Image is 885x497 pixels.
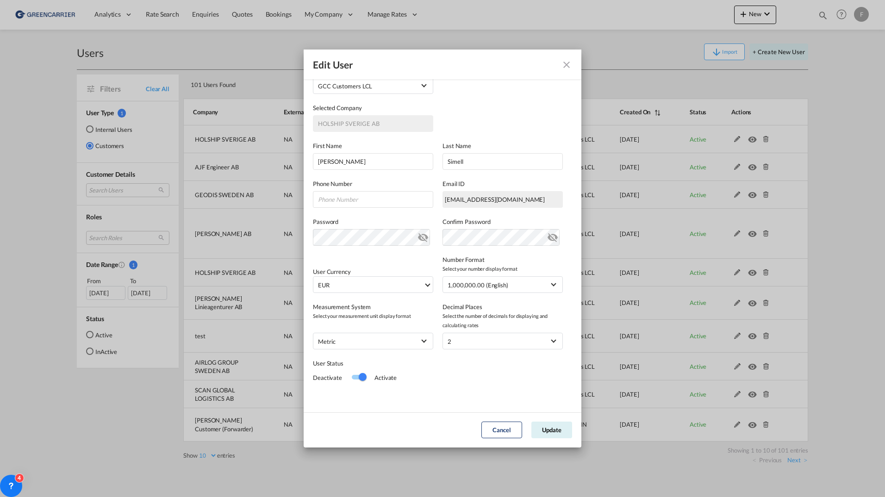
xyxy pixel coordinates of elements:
label: Confirm Password [442,217,563,226]
label: First Name [313,141,433,150]
div: Activate [365,373,397,382]
md-dialog: GeneralIntergration Details ... [304,50,581,447]
md-select: {{(ctrl.parent.createData.viewShipper && !ctrl.parent.createData.user_data.role_id) ? 'N/A' : 'Se... [313,77,433,94]
input: First name [313,153,433,170]
div: metric [318,338,335,345]
md-icon: icon-close fg-AAA8AD [561,59,572,70]
div: 2 [448,338,451,345]
label: Email ID [442,179,563,188]
md-switch: Switch 1 [351,371,365,385]
button: icon-close fg-AAA8AD [557,56,576,74]
label: Number Format [442,255,563,264]
label: Phone Number [313,179,433,188]
label: Decimal Places [442,302,563,311]
span: Select the number of decimals for displaying and calculating rates [442,311,563,330]
span: EUR [318,280,424,290]
input: Selected Company [313,115,433,132]
span: Select your measurement unit display format [313,311,433,321]
input: Last name [442,153,563,170]
md-icon: icon-eye-off [418,230,429,241]
div: User Status [313,359,442,368]
md-select: Select Currency: € EUREuro [313,276,433,293]
button: Cancel [481,422,522,438]
label: Selected Company [313,103,433,112]
div: Edit User [313,59,353,71]
div: 1,000,000.00 (English) [448,281,508,289]
input: Phone Number [313,191,433,208]
div: GCC Customers LCL [318,82,372,90]
div: ts@holship.com [442,191,563,208]
div: Deactivate [313,373,351,382]
md-icon: icon-eye-off [547,230,558,241]
span: Select your number display format [442,264,563,273]
label: Measurement System [313,302,433,311]
label: Password [313,217,433,226]
button: Update [531,422,572,438]
label: Last Name [442,141,563,150]
label: User Currency [313,268,351,275]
